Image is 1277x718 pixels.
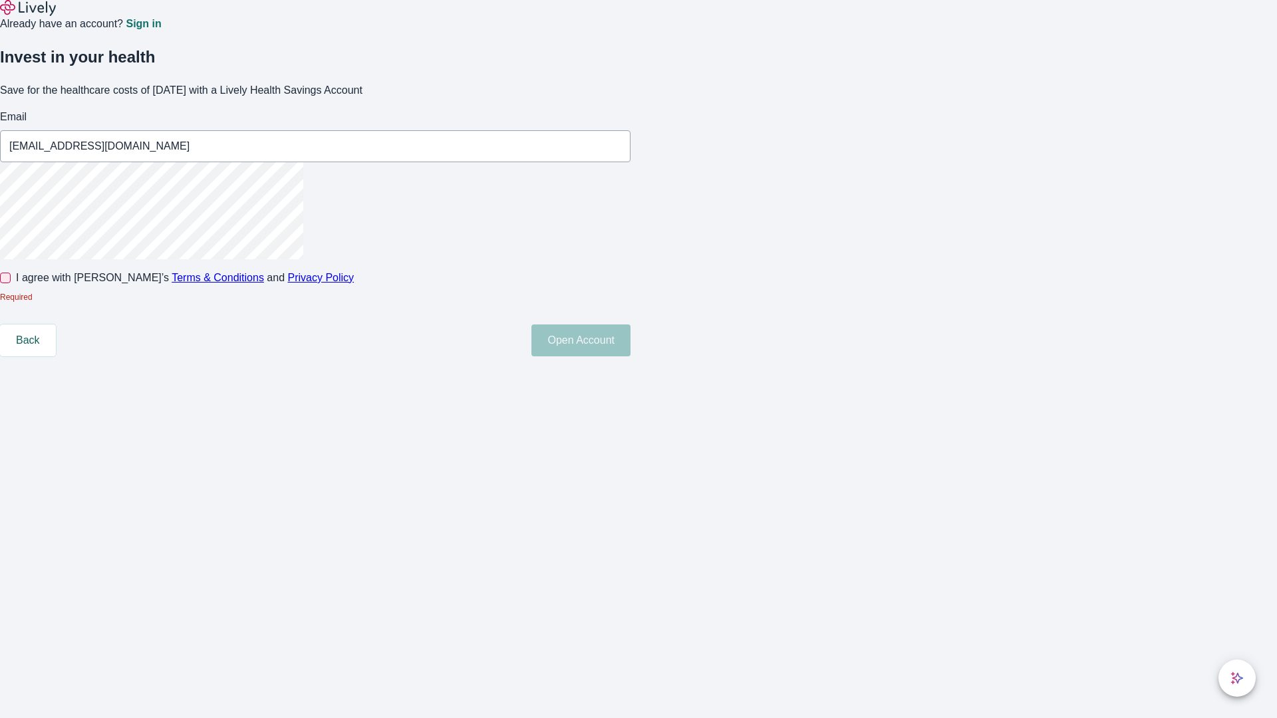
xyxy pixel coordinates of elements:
[288,272,355,283] a: Privacy Policy
[126,19,161,29] a: Sign in
[1230,671,1244,685] svg: Lively AI Assistant
[1218,659,1256,697] button: chat
[172,272,264,283] a: Terms & Conditions
[16,270,354,286] span: I agree with [PERSON_NAME]’s and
